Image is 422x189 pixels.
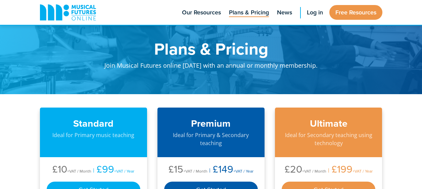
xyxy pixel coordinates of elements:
[164,131,258,147] p: Ideal for Primary & Secondary teaching
[80,57,342,77] p: Join Musical Futures online [DATE] with an annual or monthly membership.
[302,168,326,174] span: +VAT / Month
[307,8,323,17] span: Log in
[67,168,91,174] span: +VAT / Month
[183,168,207,174] span: +VAT / Month
[353,168,373,174] span: +VAT / Year
[52,164,91,176] li: £10
[329,5,382,20] a: Free Resources
[114,168,134,174] span: +VAT / Year
[229,8,269,17] span: Plans & Pricing
[47,131,141,139] p: Ideal for Primary music teaching
[277,8,292,17] span: News
[282,118,376,129] h3: Ultimate
[182,8,221,17] span: Our Resources
[169,164,207,176] li: £15
[80,40,342,57] h1: Plans & Pricing
[326,164,373,176] li: £199
[207,164,253,176] li: £149
[47,118,141,129] h3: Standard
[282,131,376,147] p: Ideal for Secondary teaching using technology
[285,164,326,176] li: £20
[91,164,134,176] li: £99
[233,168,253,174] span: +VAT / Year
[164,118,258,129] h3: Premium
